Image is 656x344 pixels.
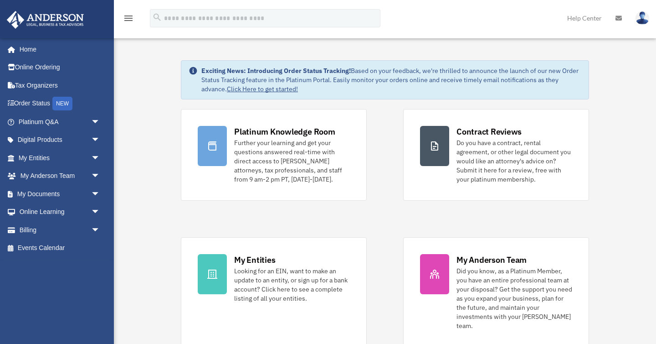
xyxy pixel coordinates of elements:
div: Do you have a contract, rental agreement, or other legal document you would like an attorney's ad... [456,138,572,184]
a: Online Learningarrow_drop_down [6,203,114,221]
div: Further your learning and get your questions answered real-time with direct access to [PERSON_NAM... [234,138,350,184]
img: User Pic [635,11,649,25]
a: Contract Reviews Do you have a contract, rental agreement, or other legal document you would like... [403,109,589,201]
span: arrow_drop_down [91,131,109,150]
a: Home [6,40,109,58]
div: Based on your feedback, we're thrilled to announce the launch of our new Order Status Tracking fe... [201,66,581,94]
span: arrow_drop_down [91,203,109,222]
a: Order StatusNEW [6,94,114,113]
div: Looking for an EIN, want to make an update to an entity, or sign up for a bank account? Click her... [234,266,350,303]
div: NEW [52,97,72,110]
div: Contract Reviews [456,126,522,137]
span: arrow_drop_down [91,113,109,131]
a: My Documentsarrow_drop_down [6,185,114,203]
i: menu [123,13,134,24]
a: Tax Organizers [6,76,114,94]
span: arrow_drop_down [91,185,109,203]
span: arrow_drop_down [91,167,109,186]
div: My Anderson Team [456,254,527,266]
a: Events Calendar [6,239,114,257]
a: Platinum Knowledge Room Further your learning and get your questions answered real-time with dire... [181,109,367,201]
a: My Anderson Teamarrow_drop_down [6,167,114,185]
div: Did you know, as a Platinum Member, you have an entire professional team at your disposal? Get th... [456,266,572,330]
i: search [152,12,162,22]
strong: Exciting News: Introducing Order Status Tracking! [201,67,351,75]
a: Platinum Q&Aarrow_drop_down [6,113,114,131]
span: arrow_drop_down [91,149,109,167]
div: My Entities [234,254,275,266]
a: menu [123,16,134,24]
div: Platinum Knowledge Room [234,126,335,137]
a: Click Here to get started! [227,85,298,93]
a: My Entitiesarrow_drop_down [6,149,114,167]
span: arrow_drop_down [91,221,109,240]
a: Billingarrow_drop_down [6,221,114,239]
img: Anderson Advisors Platinum Portal [4,11,87,29]
a: Digital Productsarrow_drop_down [6,131,114,149]
a: Online Ordering [6,58,114,77]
